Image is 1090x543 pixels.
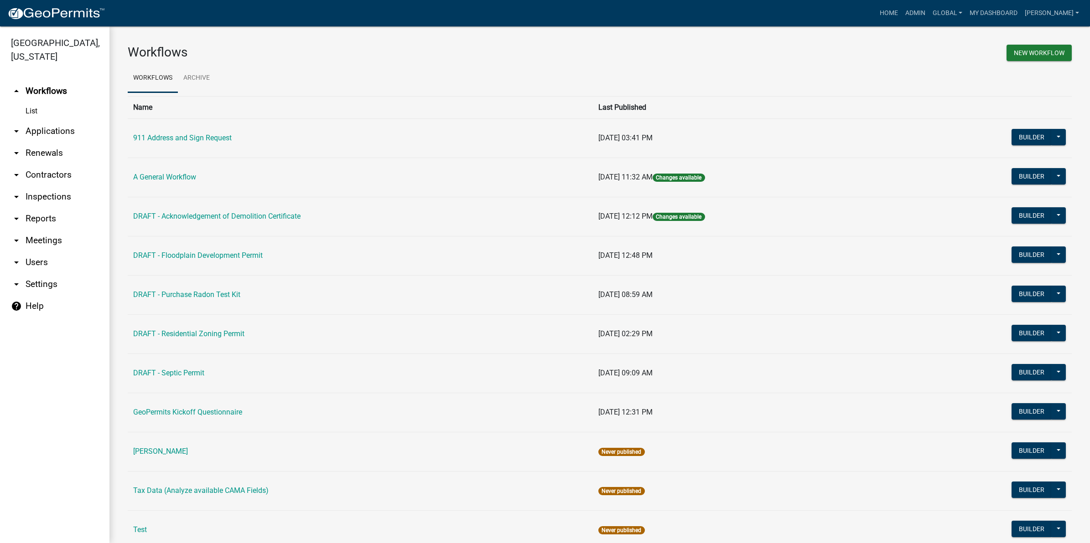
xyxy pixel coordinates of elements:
[1012,482,1052,498] button: Builder
[1012,246,1052,263] button: Builder
[966,5,1021,22] a: My Dashboard
[128,45,593,60] h3: Workflows
[593,96,899,118] th: Last Published
[1012,521,1052,537] button: Builder
[133,173,196,181] a: A General Workflow
[598,369,653,377] span: [DATE] 09:09 AM
[653,174,705,182] span: Changes available
[11,126,22,137] i: arrow_drop_down
[902,5,929,22] a: Admin
[1012,325,1052,341] button: Builder
[598,173,653,181] span: [DATE] 11:32 AM
[1012,403,1052,420] button: Builder
[598,448,644,456] span: Never published
[11,213,22,224] i: arrow_drop_down
[11,169,22,180] i: arrow_drop_down
[598,408,653,416] span: [DATE] 12:31 PM
[598,290,653,299] span: [DATE] 08:59 AM
[598,212,653,220] span: [DATE] 12:12 PM
[1012,168,1052,184] button: Builder
[598,487,644,495] span: Never published
[1012,207,1052,224] button: Builder
[133,290,240,299] a: DRAFT - Purchase Radon Test Kit
[11,148,22,159] i: arrow_drop_down
[133,486,269,495] a: Tax Data (Analyze available CAMA Fields)
[1012,286,1052,302] button: Builder
[11,191,22,202] i: arrow_drop_down
[133,369,204,377] a: DRAFT - Septic Permit
[653,213,705,221] span: Changes available
[128,96,593,118] th: Name
[598,251,653,260] span: [DATE] 12:48 PM
[178,64,215,93] a: Archive
[1012,364,1052,380] button: Builder
[11,279,22,290] i: arrow_drop_down
[133,408,242,416] a: GeoPermits Kickoff Questionnaire
[11,235,22,246] i: arrow_drop_down
[128,64,178,93] a: Workflows
[598,526,644,534] span: Never published
[11,301,22,312] i: help
[1012,442,1052,459] button: Builder
[133,329,244,338] a: DRAFT - Residential Zoning Permit
[133,525,147,534] a: Test
[598,329,653,338] span: [DATE] 02:29 PM
[133,212,301,220] a: DRAFT - Acknowledgement of Demolition Certificate
[133,447,188,456] a: [PERSON_NAME]
[1021,5,1083,22] a: [PERSON_NAME]
[1012,129,1052,145] button: Builder
[11,86,22,97] i: arrow_drop_up
[929,5,966,22] a: Global
[876,5,902,22] a: Home
[11,257,22,268] i: arrow_drop_down
[598,133,653,142] span: [DATE] 03:41 PM
[133,251,263,260] a: DRAFT - Floodplain Development Permit
[1007,45,1072,61] button: New Workflow
[133,133,232,142] a: 911 Address and Sign Request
